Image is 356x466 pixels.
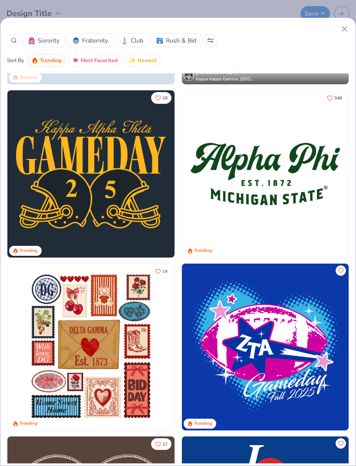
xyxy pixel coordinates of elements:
img: Rush & Bid [156,37,163,44]
button: Like [151,438,171,450]
img: Sorority [28,37,35,44]
img: Fraternity [73,37,79,44]
div: Trending [194,420,212,427]
div: Trending [20,74,37,81]
span: Newest [138,56,157,66]
button: FraternityFraternity [67,33,114,47]
span: Fraternity [82,36,108,45]
img: Avatar [184,70,194,81]
img: most_fav.gif [72,57,79,64]
div: Sort By [7,56,24,64]
span: Rush & Bid [166,36,196,45]
img: 509aa579-d1dd-4753-a2ca-fe6b9b3d7ce7 [182,90,349,258]
button: Rush & BidRush & Bid [151,33,202,47]
button: Newest [125,54,161,67]
button: Like [151,92,171,104]
button: Most Favorited [68,54,122,67]
button: Like [336,438,346,449]
button: Like [336,265,346,276]
button: SororitySorority [23,33,65,47]
img: Club [121,37,128,44]
img: 6de2c09e-6ade-4b04-8ea6-6dac27e4729e [7,264,175,431]
span: 17 [162,442,168,446]
span: 346 [334,96,342,100]
span: 18 [162,96,168,100]
button: ClubClub [115,33,149,47]
span: 14 [162,269,168,273]
img: Newest.gif [129,57,136,64]
div: Trending [20,248,37,254]
span: Club [131,36,143,45]
img: trending.gif [31,57,38,64]
div: Trending [20,420,37,427]
span: Sorority [38,36,59,45]
button: Like [151,265,171,277]
img: 62b1e9ac-b064-4fc8-8a9c-6a5242380643 [182,264,349,431]
span: Kappa Kappa Gamma, [GEOGRAPHIC_DATA][US_STATE] [196,76,256,83]
button: Like [323,92,346,104]
span: Trending [40,56,61,66]
button: Trending [27,54,65,67]
div: Trending [194,248,212,254]
img: b8819b5f-dd70-42f8-b218-32dd770f7b03 [7,90,175,258]
button: Sort Popup Button [204,33,218,47]
span: Most Favorited [81,56,118,66]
